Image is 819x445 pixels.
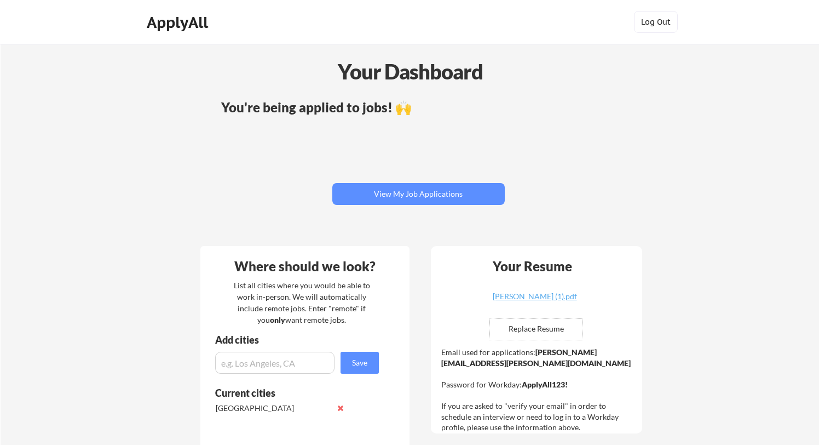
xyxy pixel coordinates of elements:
[203,260,407,273] div: Where should we look?
[441,347,631,368] strong: [PERSON_NAME][EMAIL_ADDRESS][PERSON_NAME][DOMAIN_NAME]
[147,13,211,32] div: ApplyAll
[1,56,819,87] div: Your Dashboard
[522,380,568,389] strong: ApplyAll123!
[634,11,678,33] button: Log Out
[341,352,379,374] button: Save
[270,315,285,324] strong: only
[332,183,505,205] button: View My Job Applications
[227,279,377,326] div: List all cities where you would be able to work in-person. We will automatically include remote j...
[441,347,635,433] div: Email used for applications: Password for Workday: If you are asked to "verify your email" in ord...
[215,388,367,398] div: Current cities
[215,335,382,345] div: Add cities
[221,101,616,114] div: You're being applied to jobs! 🙌
[470,293,600,310] a: [PERSON_NAME] (1).pdf
[216,403,331,414] div: [GEOGRAPHIC_DATA]
[470,293,600,300] div: [PERSON_NAME] (1).pdf
[215,352,334,374] input: e.g. Los Angeles, CA
[478,260,587,273] div: Your Resume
